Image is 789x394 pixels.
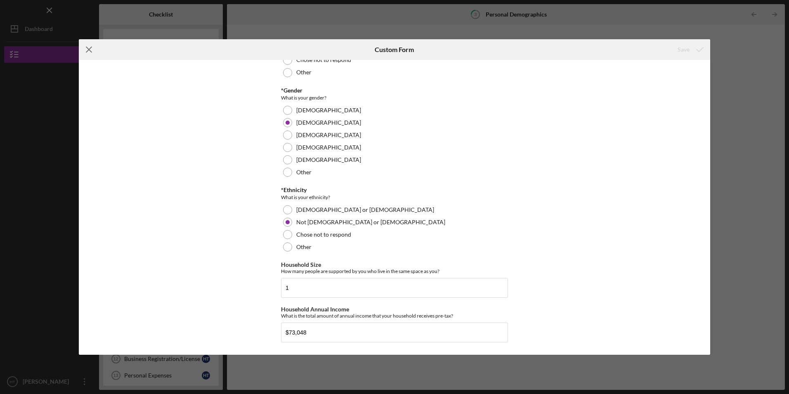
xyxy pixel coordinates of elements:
[296,231,351,238] label: Chose not to respond
[296,119,361,126] label: [DEMOGRAPHIC_DATA]
[678,41,690,58] div: Save
[669,41,710,58] button: Save
[281,268,508,274] div: How many people are supported by you who live in the same space as you?
[296,69,312,76] label: Other
[281,306,349,313] label: Household Annual Income
[296,244,312,250] label: Other
[296,219,445,225] label: Not [DEMOGRAPHIC_DATA] or [DEMOGRAPHIC_DATA]
[281,193,508,202] div: What is your ethnicity?
[281,261,321,268] label: Household Size
[281,94,508,102] div: What is your gender?
[296,57,351,63] label: Chose not to respond
[296,107,361,114] label: [DEMOGRAPHIC_DATA]
[296,206,434,213] label: [DEMOGRAPHIC_DATA] or [DEMOGRAPHIC_DATA]
[296,169,312,176] label: Other
[281,187,508,193] div: *Ethnicity
[296,144,361,151] label: [DEMOGRAPHIC_DATA]
[281,313,508,319] div: What is the total amount of annual income that your household receives pre-tax?
[375,46,414,53] h6: Custom Form
[296,157,361,163] label: [DEMOGRAPHIC_DATA]
[281,87,508,94] div: *Gender
[296,132,361,138] label: [DEMOGRAPHIC_DATA]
